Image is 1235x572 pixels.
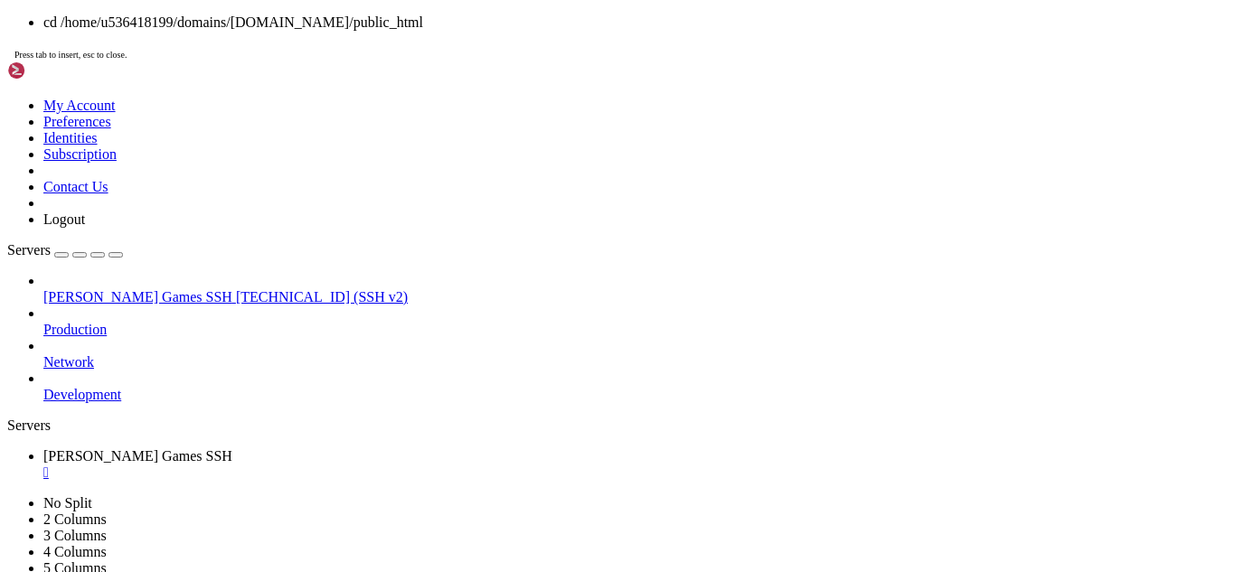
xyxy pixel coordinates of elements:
a: Maki Games SSH [43,448,1228,481]
li: Network [43,338,1228,370]
a:  [43,464,1228,481]
a: Logout [43,211,85,227]
span: [TECHNICAL_ID] (SSH v2) [236,289,408,305]
span: HHHHHHHH HHHHHHHH [7,41,203,55]
x-row: [URL][DOMAIN_NAME] [7,300,998,316]
x-row: [u536418199@us-phx-web640 ~]$ cd [7,333,998,349]
span: Production [43,322,107,337]
a: Servers [7,242,123,258]
a: Production [43,322,1228,338]
a: 4 Columns [43,544,107,559]
span: HHHH HHHH [7,24,174,39]
li: [PERSON_NAME] Games SSH [TECHNICAL_ID] (SSH v2) [43,273,1228,305]
span: Press tab to insert, esc to close. [14,50,127,60]
li: Production [43,305,1228,338]
span: HHHHHHHH HHHHHHHH [7,155,203,169]
span: HHHHHHHHHHHHHHHHHHHHHHHHH [7,106,188,120]
li: Development [43,370,1228,403]
span: HHHHHHHH HHHHHHHH [7,171,203,185]
span: HHHHHHHH HHHHHHHH [7,73,203,88]
a: Contact Us [43,179,108,194]
img: Shellngn [7,61,111,80]
div: Servers [7,417,1228,434]
x-row: Link to hPanel: [7,284,998,300]
x-row: Welcome back! The time now is 19:51 UTC [7,235,998,251]
span: HHHHHHHHHHHHHHHHHHHHHHHHH [7,122,188,136]
span: HHHH HHHHHHHHHHHHHHHHHHHHH [7,138,203,153]
a: No Split [43,495,92,511]
span: HHHH HHHH [7,203,174,218]
span: Development [43,387,121,402]
a: Identities [43,130,98,145]
a: Preferences [43,114,111,129]
a: 3 Columns [43,528,107,543]
a: Development [43,387,1228,403]
span: Network [43,354,94,370]
span: [PERSON_NAME] Games SSH [43,289,232,305]
li: cd /home/u536418199/domains/[DOMAIN_NAME]/public_html [43,14,1228,31]
x-row: Server load: 16.82, 17.52, 16.95 [7,251,998,267]
a: Subscription [43,146,117,162]
a: 2 Columns [43,511,107,527]
a: My Account [43,98,116,113]
div: (32, 20) [251,333,259,349]
a: Network [43,354,1228,370]
span: Servers [7,242,51,258]
span: [PERSON_NAME] Games SSH [43,448,232,464]
span: HHHHHHHH HHHHHHHH [7,57,203,71]
a: [PERSON_NAME] Games SSH [TECHNICAL_ID] (SSH v2) [43,289,1228,305]
span: HHHHHHHH HHHHHHHH [7,187,203,202]
span: HHHHHHHHHHHHHHHHHHHH HHHHH [7,89,203,104]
